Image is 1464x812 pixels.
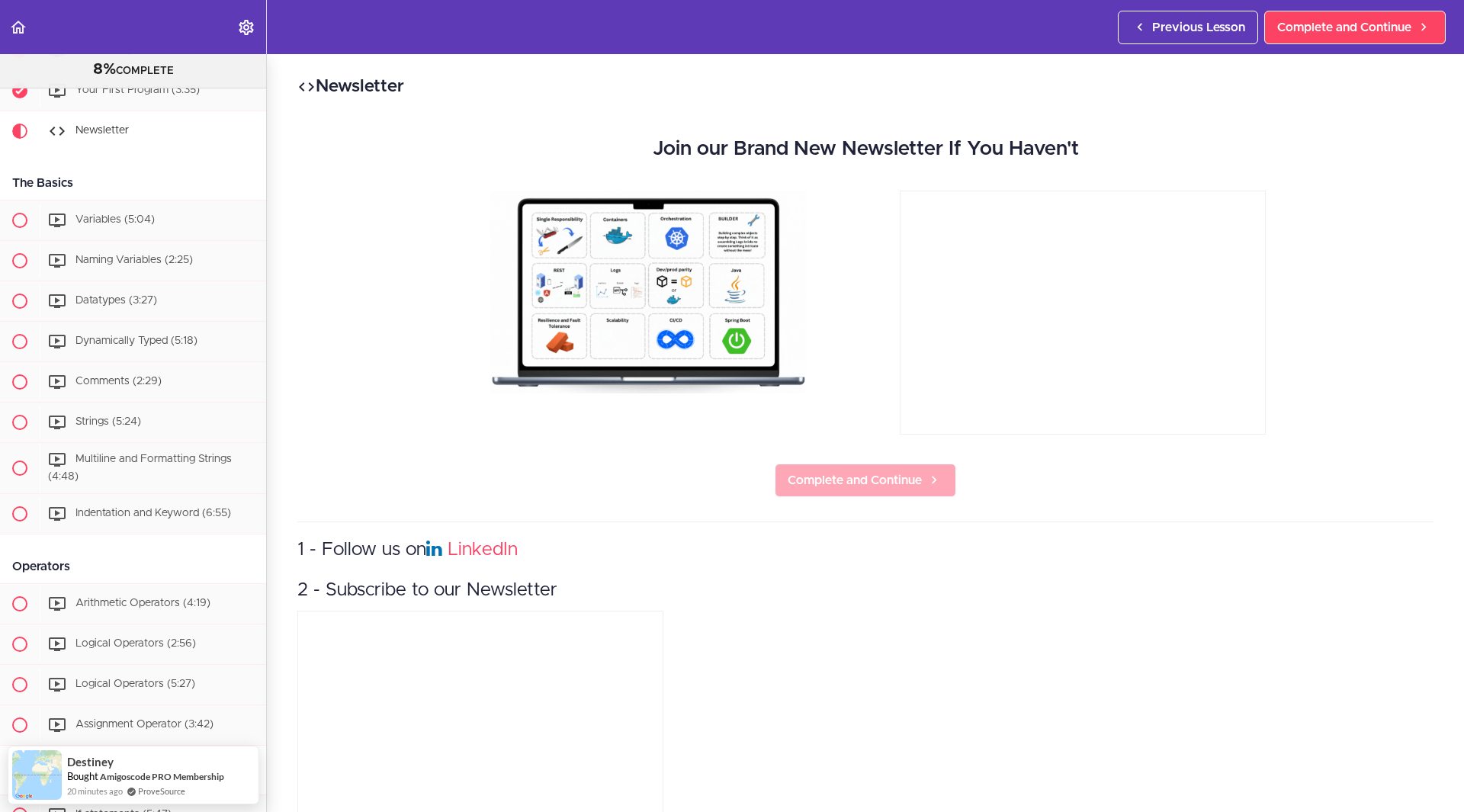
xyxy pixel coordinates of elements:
[1264,11,1446,44] a: Complete and Continue
[75,598,210,608] span: Arithmetic Operators (4:19)
[1118,11,1258,44] a: Previous Lesson
[75,295,157,306] span: Datatypes (3:27)
[67,785,123,798] span: 20 minutes ago
[448,541,518,559] a: LinkedIn
[1277,18,1411,37] span: Complete and Continue
[75,125,129,136] span: Newsletter
[75,679,195,689] span: Logical Operators (5:27)
[297,74,1433,100] h2: Newsletter
[67,756,114,769] span: Destiney
[75,85,200,95] span: Your First Program (3:35)
[75,719,213,730] span: Assignment Operator (3:42)
[75,638,196,649] span: Logical Operators (2:56)
[75,376,162,387] span: Comments (2:29)
[490,191,807,393] img: bPMdpB8sRcSzZwxzfdaQ_Ready+to+superc.gif
[775,464,956,497] a: Complete and Continue
[442,138,1289,160] h2: Join our Brand New Newsletter If You Haven't
[75,335,197,346] span: Dynamically Typed (5:18)
[75,416,141,427] span: Strings (5:24)
[75,508,231,518] span: Indentation and Keyword (6:55)
[75,255,193,265] span: Naming Variables (2:25)
[788,471,922,489] span: Complete and Continue
[67,770,98,782] span: Bought
[237,18,255,37] svg: Settings Menu
[297,578,1433,603] h3: 2 - Subscribe to our Newsletter
[19,60,247,80] div: COMPLETE
[1152,18,1245,37] span: Previous Lesson
[75,214,155,225] span: Variables (5:04)
[9,18,27,37] svg: Back to course curriculum
[100,771,224,782] a: Amigoscode PRO Membership
[12,750,62,800] img: provesource social proof notification image
[138,785,185,798] a: ProveSource
[297,538,1433,563] h3: 1 - Follow us on
[48,454,232,482] span: Multiline and Formatting Strings (4:48)
[93,62,116,77] span: 8%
